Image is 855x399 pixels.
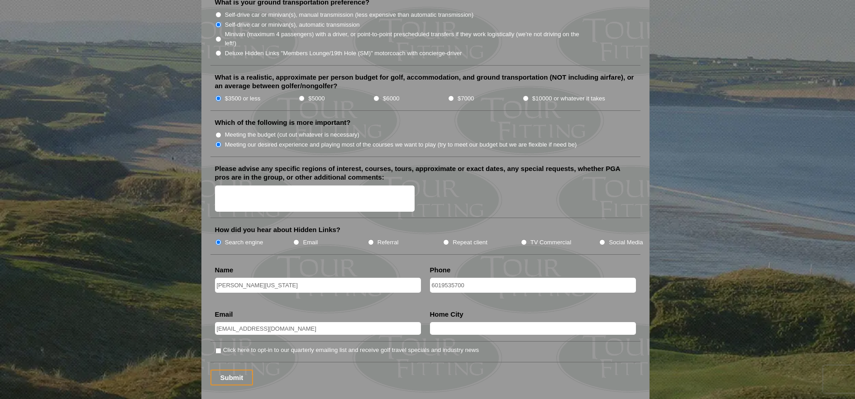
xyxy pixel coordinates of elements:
label: Social Media [609,238,643,247]
label: Meeting the budget (cut out whatever is necessary) [225,130,359,139]
label: Deluxe Hidden Links "Members Lounge/19th Hole (SM)" motorcoach with concierge-driver [225,49,462,58]
label: Email [215,310,233,319]
label: What is a realistic, approximate per person budget for golf, accommodation, and ground transporta... [215,73,636,90]
label: $5000 [308,94,325,103]
label: $10000 or whatever it takes [532,94,605,103]
label: $6000 [383,94,399,103]
label: Please advise any specific regions of interest, courses, tours, approximate or exact dates, any s... [215,164,636,182]
label: Meeting our desired experience and playing most of the courses we want to play (try to meet our b... [225,140,577,149]
input: Submit [210,370,253,385]
label: Search engine [225,238,263,247]
label: Referral [377,238,399,247]
label: Self-drive car or minivan(s), automatic transmission [225,20,360,29]
label: Home City [430,310,463,319]
label: Email [303,238,318,247]
label: Self-drive car or minivan(s), manual transmission (less expensive than automatic transmission) [225,10,473,19]
label: Which of the following is more important? [215,118,351,127]
label: Phone [430,266,451,275]
label: $3500 or less [225,94,261,103]
label: Click here to opt-in to our quarterly emailing list and receive golf travel specials and industry... [223,346,479,355]
label: Name [215,266,234,275]
label: TV Commercial [530,238,571,247]
label: Minivan (maximum 4 passengers) with a driver, or point-to-point prescheduled transfers if they wo... [225,30,589,47]
label: Repeat client [453,238,487,247]
label: $7000 [458,94,474,103]
label: How did you hear about Hidden Links? [215,225,341,234]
